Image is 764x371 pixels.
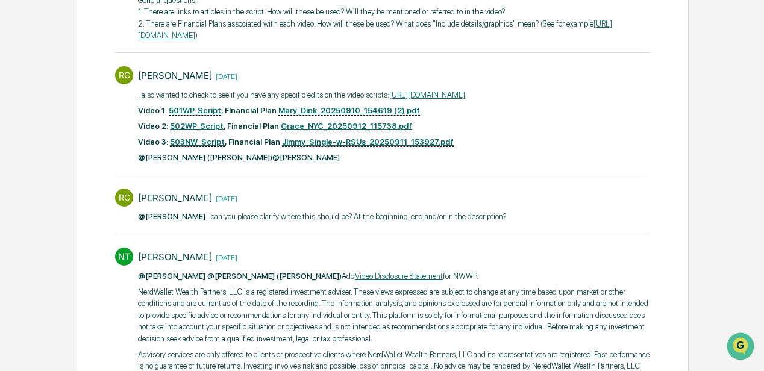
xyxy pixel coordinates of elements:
strong: , Financial Plan [225,137,280,146]
a: [URL][DOMAIN_NAME] [389,90,465,99]
div: RC [115,66,133,84]
a: Mary_Dink_20250910_154619 (2).pdf [278,106,420,116]
span: @[PERSON_NAME] [138,272,205,281]
span: @[PERSON_NAME] [138,212,205,221]
img: DeeAnn Dempsey (C) [12,175,31,195]
strong: , Financial Plan [224,122,279,131]
a: Jimmy_Single-w-RSUs_20250911_153927.pdf [282,137,454,147]
span: Sep 11 [119,187,145,196]
span: [PERSON_NAME] [37,219,98,229]
div: 🗄️ [87,270,97,280]
span: • [100,219,104,229]
div: 🖐️ [12,270,22,280]
a: 501WP_Script [169,106,221,116]
div: [PERSON_NAME] [138,192,212,204]
span: Attestations [99,269,149,281]
img: Greenboard [12,12,36,36]
time: Thursday, September 18, 2025 at 10:40:40 AM EDT [212,252,237,262]
a: Powered byPylon [85,281,146,291]
img: 1746055101610-c473b297-6a78-478c-a979-82029cc54cd1 [24,220,34,229]
span: @[PERSON_NAME] ([PERSON_NAME]) [207,272,342,281]
p: ​ - can you please clarify where this should be? At the beginning, end and/or in the description? [138,211,506,223]
div: Start new chat [54,115,198,127]
strong: , FInancial Plan [221,106,277,115]
p: NerdWallet Wealth Partners, LLC is a registered investment adviser. These views expressed are sub... [138,286,650,345]
strong: Video 1: [138,106,167,115]
time: Monday, September 22, 2025 at 5:53:00 PM EDT [212,70,237,81]
div: Past conversations [12,157,81,166]
span: • [113,187,117,196]
a: 🗄️Attestations [83,264,154,286]
iframe: Open customer support [725,331,758,364]
a: Video Disclosure Statement [355,272,443,281]
time: Monday, September 22, 2025 at 5:51:26 PM EDT [212,193,237,203]
img: 1746055101610-c473b297-6a78-478c-a979-82029cc54cd1 [12,115,34,137]
a: Grace_NYC_20250912_115738.pdf [281,122,412,131]
img: Jack Rasmussen [12,208,31,227]
p: Add for NWWP​. [138,270,650,282]
span: Pylon [120,282,146,291]
p: How can we help? [12,48,219,67]
div: RC [115,189,133,207]
strong: Video 3: [138,137,168,146]
a: 503NW_Script [170,137,225,147]
p: I also wanted to check to see if you have any specific edits on the video scripts: [138,89,465,101]
div: We're available if you need us! [54,127,166,137]
div: NT [115,248,133,266]
button: See all [187,154,219,169]
strong: Video 2: [138,122,168,131]
a: 502WP_Script [170,122,224,131]
div: [PERSON_NAME] [138,70,212,81]
p: ​ [138,105,465,117]
div: [PERSON_NAME] [138,251,212,263]
span: [PERSON_NAME] (C) [37,187,110,196]
img: 8933085812038_c878075ebb4cc5468115_72.jpg [25,115,47,137]
span: [DATE] [107,219,131,229]
span: @[PERSON_NAME] ([PERSON_NAME])@[PERSON_NAME] [138,153,340,162]
a: 🖐️Preclearance [7,264,83,286]
button: Start new chat [205,119,219,133]
span: Preclearance [24,269,78,281]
